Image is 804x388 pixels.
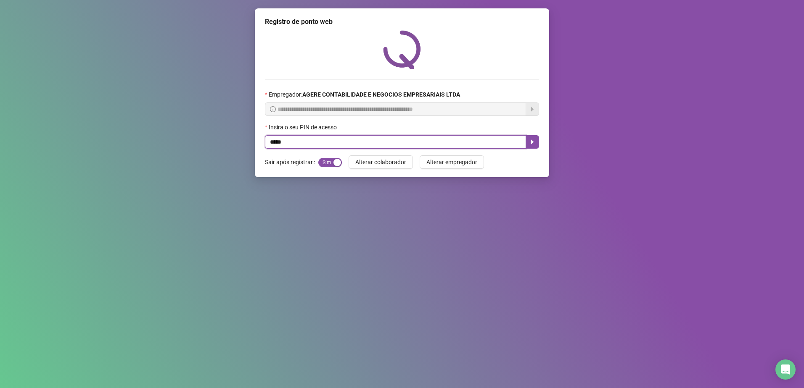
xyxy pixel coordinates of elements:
label: Sair após registrar [265,155,318,169]
img: QRPoint [383,30,421,69]
span: Empregador : [269,90,460,99]
span: Alterar colaborador [355,157,406,167]
label: Insira o seu PIN de acesso [265,123,342,132]
span: Alterar empregador [426,157,477,167]
button: Alterar empregador [420,155,484,169]
div: Open Intercom Messenger [775,359,796,380]
strong: AGERE CONTABILIDADE E NEGOCIOS EMPRESARIAIS LTDA [302,91,460,98]
span: info-circle [270,106,276,112]
button: Alterar colaborador [349,155,413,169]
div: Registro de ponto web [265,17,539,27]
span: caret-right [529,139,536,145]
